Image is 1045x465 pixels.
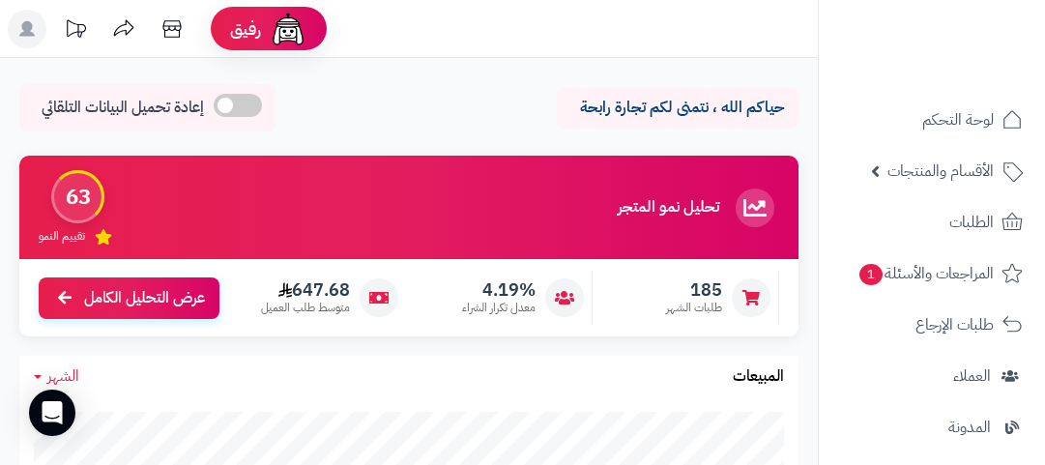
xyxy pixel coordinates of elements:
[571,97,784,119] p: حياكم الله ، نتمنى لكم تجارة رابحة
[261,300,350,316] span: متوسط طلب العميل
[618,199,719,217] h3: تحليل نمو المتجر
[39,228,85,245] span: تقييم النمو
[29,390,75,436] div: Open Intercom Messenger
[948,414,991,441] span: المدونة
[914,15,1027,55] img: logo-2.png
[859,264,884,286] span: 1
[84,287,205,309] span: عرض التحليل الكامل
[230,17,261,41] span: رفيق
[949,209,994,236] span: الطلبات
[261,279,350,301] span: 647.68
[830,250,1033,297] a: المراجعات والأسئلة1
[857,260,994,287] span: المراجعات والأسئلة
[666,279,722,301] span: 185
[915,311,994,338] span: طلبات الإرجاع
[462,300,536,316] span: معدل تكرار الشراء
[47,364,79,388] span: الشهر
[830,199,1033,246] a: الطلبات
[269,10,307,48] img: ai-face.png
[830,302,1033,348] a: طلبات الإرجاع
[922,106,994,133] span: لوحة التحكم
[887,158,994,185] span: الأقسام والمنتجات
[42,97,204,119] span: إعادة تحميل البيانات التلقائي
[51,10,100,53] a: تحديثات المنصة
[39,277,219,319] a: عرض التحليل الكامل
[462,279,536,301] span: 4.19%
[666,300,722,316] span: طلبات الشهر
[830,404,1033,450] a: المدونة
[733,368,784,386] h3: المبيعات
[34,365,79,388] a: الشهر
[830,97,1033,143] a: لوحة التحكم
[953,363,991,390] span: العملاء
[830,353,1033,399] a: العملاء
